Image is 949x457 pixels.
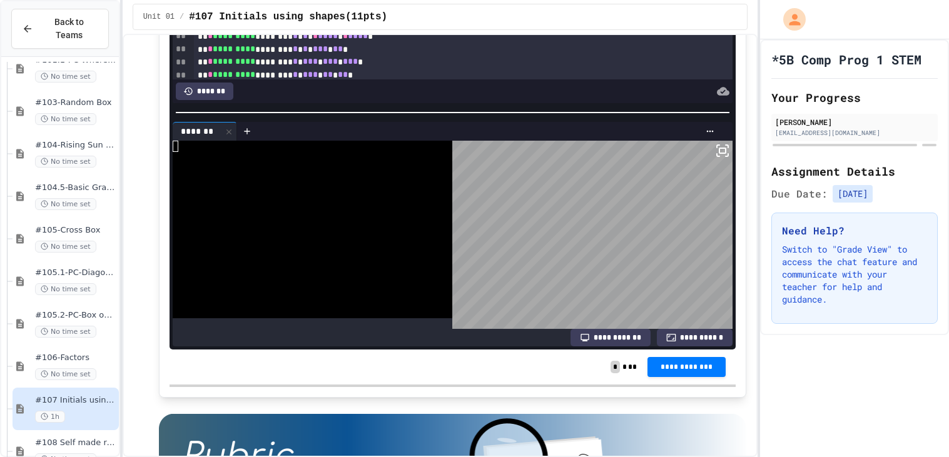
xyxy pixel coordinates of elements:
div: [EMAIL_ADDRESS][DOMAIN_NAME] [775,128,934,138]
span: #107 Initials using shapes(11pts) [35,395,116,406]
span: 1h [35,411,65,423]
span: #105-Cross Box [35,225,116,236]
span: No time set [35,368,96,380]
span: No time set [35,283,96,295]
span: Unit 01 [143,12,175,22]
span: #103-Random Box [35,98,116,108]
div: My Account [770,5,809,34]
span: No time set [35,156,96,168]
span: No time set [35,241,96,253]
span: #106-Factors [35,353,116,363]
span: #105.2-PC-Box on Box [35,310,116,321]
p: Switch to "Grade View" to access the chat feature and communicate with your teacher for help and ... [782,243,927,306]
span: Back to Teams [41,16,98,42]
span: No time set [35,326,96,338]
span: / [180,12,184,22]
div: [PERSON_NAME] [775,116,934,128]
span: #104-Rising Sun Plus [35,140,116,151]
button: Back to Teams [11,9,109,49]
span: #104.5-Basic Graphics Review [35,183,116,193]
span: No time set [35,71,96,83]
span: Due Date: [771,186,828,201]
span: #108 Self made review (15pts) [35,438,116,448]
span: #105.1-PC-Diagonal line [35,268,116,278]
span: No time set [35,198,96,210]
span: #107 Initials using shapes(11pts) [189,9,387,24]
h2: Your Progress [771,89,938,106]
span: [DATE] [833,185,873,203]
span: No time set [35,113,96,125]
h1: *5B Comp Prog 1 STEM [771,51,921,68]
h3: Need Help? [782,223,927,238]
h2: Assignment Details [771,163,938,180]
